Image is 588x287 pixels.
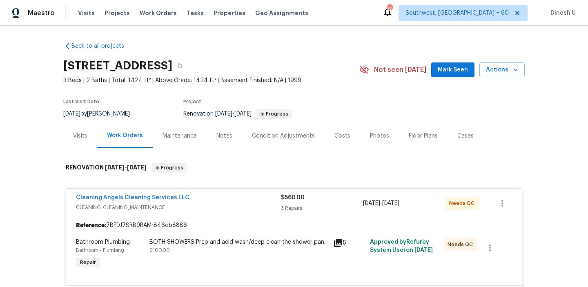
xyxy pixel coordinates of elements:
span: [DATE] [363,200,380,206]
span: Not seen [DATE] [374,66,426,74]
span: Needs QC [449,199,478,207]
div: 5 [333,238,365,248]
span: $560.00 [281,195,305,200]
span: In Progress [152,164,187,172]
div: Notes [216,132,232,140]
span: Geo Assignments [255,9,308,17]
div: 7BFDJ7SRB9RAM-846db8886 [66,218,522,233]
span: Last Visit Date [63,99,99,104]
span: Dinesh U [547,9,576,17]
span: [DATE] [414,247,433,253]
div: RENOVATION [DATE]-[DATE]In Progress [63,155,525,181]
span: CLEANING, CLEANING_MAINTENANCE [76,203,281,211]
span: Visits [78,9,95,17]
span: Bathroom - Plumbing [76,248,124,253]
span: [DATE] [63,111,80,117]
a: Back to all projects [63,42,142,50]
span: - [363,199,399,207]
span: - [215,111,252,117]
span: [DATE] [127,165,147,170]
span: Tasks [187,10,204,16]
span: Work Orders [140,9,177,17]
div: Visits [73,132,87,140]
div: Maintenance [163,132,197,140]
span: Approved by Refurby System User on [370,239,433,253]
div: Cases [457,132,474,140]
button: Mark Seen [431,62,474,78]
div: BOTH SHOWERS Prep and acid wash/deep clean the shower pan. [149,238,328,246]
span: Properties [214,9,245,17]
a: Cleaning Angels Cleaning Services LLC [76,195,189,200]
h2: [STREET_ADDRESS] [63,62,172,70]
span: [DATE] [105,165,125,170]
span: [DATE] [382,200,399,206]
div: by [PERSON_NAME] [63,109,140,119]
span: [DATE] [215,111,232,117]
div: 3 Repairs [281,204,363,212]
div: Work Orders [107,131,143,140]
span: Actions [486,65,518,75]
span: - [105,165,147,170]
span: Southwest, [GEOGRAPHIC_DATA] + 60 [405,9,509,17]
span: 3 Beds | 2 Baths | Total: 1424 ft² | Above Grade: 1424 ft² | Basement Finished: N/A | 1999 [63,76,359,85]
span: $100.00 [149,248,170,253]
span: In Progress [257,111,292,116]
div: Condition Adjustments [252,132,315,140]
div: 724 [387,5,392,13]
h6: RENOVATION [66,163,147,173]
span: Repair [77,258,99,267]
div: Photos [370,132,389,140]
span: Maestro [28,9,55,17]
div: Costs [334,132,350,140]
span: Mark Seen [438,65,468,75]
button: Actions [479,62,525,78]
span: [DATE] [234,111,252,117]
span: Needs QC [448,240,476,249]
span: Project [183,99,201,104]
span: Bathroom Plumbing [76,239,130,245]
span: Renovation [183,111,292,117]
b: Reference: [76,221,106,229]
span: Projects [105,9,130,17]
div: Floor Plans [409,132,438,140]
